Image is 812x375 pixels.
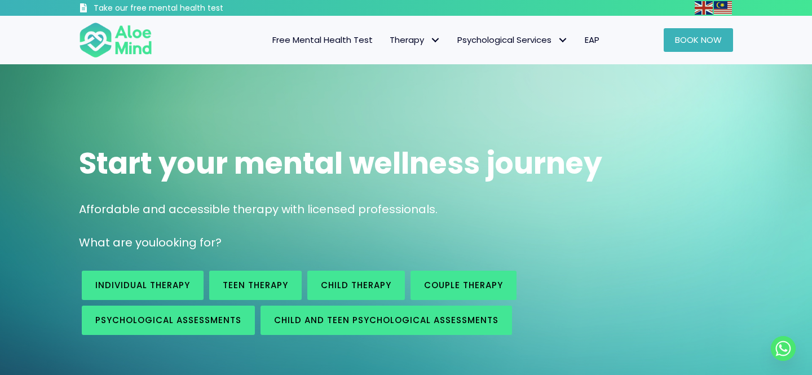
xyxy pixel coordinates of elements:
[424,279,503,291] span: Couple therapy
[79,143,602,184] span: Start your mental wellness journey
[82,271,204,300] a: Individual therapy
[82,306,255,335] a: Psychological assessments
[427,32,443,48] span: Therapy: submenu
[79,3,284,16] a: Take our free mental health test
[95,314,241,326] span: Psychological assessments
[321,279,391,291] span: Child Therapy
[449,28,576,52] a: Psychological ServicesPsychological Services: submenu
[95,279,190,291] span: Individual therapy
[411,271,517,300] a: Couple therapy
[167,28,608,52] nav: Menu
[695,1,713,15] img: en
[209,271,302,300] a: Teen Therapy
[714,1,732,15] img: ms
[274,314,498,326] span: Child and Teen Psychological assessments
[554,32,571,48] span: Psychological Services: submenu
[695,1,714,14] a: English
[771,336,796,361] a: Whatsapp
[576,28,608,52] a: EAP
[457,34,568,46] span: Psychological Services
[585,34,599,46] span: EAP
[675,34,722,46] span: Book Now
[223,279,288,291] span: Teen Therapy
[381,28,449,52] a: TherapyTherapy: submenu
[156,235,222,250] span: looking for?
[264,28,381,52] a: Free Mental Health Test
[714,1,733,14] a: Malay
[79,201,733,218] p: Affordable and accessible therapy with licensed professionals.
[307,271,405,300] a: Child Therapy
[272,34,373,46] span: Free Mental Health Test
[664,28,733,52] a: Book Now
[94,3,284,14] h3: Take our free mental health test
[261,306,512,335] a: Child and Teen Psychological assessments
[79,235,156,250] span: What are you
[79,21,152,59] img: Aloe mind Logo
[390,34,440,46] span: Therapy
